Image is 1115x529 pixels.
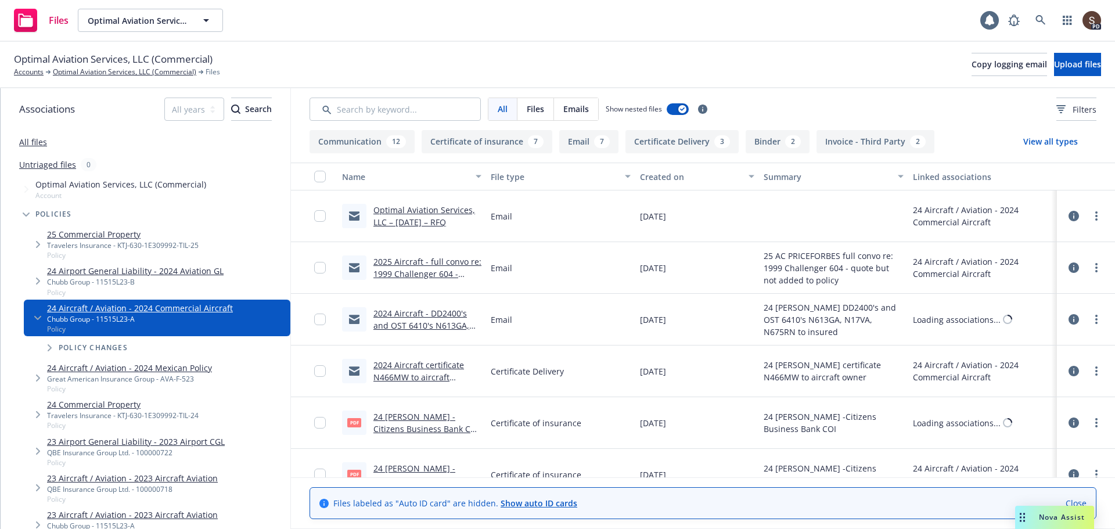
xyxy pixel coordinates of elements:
[47,314,233,324] div: Chubb Group - 11515L23-A
[908,163,1057,190] button: Linked associations
[491,314,512,326] span: Email
[47,250,199,260] span: Policy
[35,190,206,200] span: Account
[47,420,199,430] span: Policy
[47,484,218,494] div: QBE Insurance Group Ltd. - 100000718
[913,171,1052,183] div: Linked associations
[913,462,1052,487] div: 24 Aircraft / Aviation - 2024 Commercial Aircraft
[817,130,934,153] button: Invoice - Third Party
[81,158,96,171] div: 0
[746,130,810,153] button: Binder
[491,365,564,377] span: Certificate Delivery
[59,344,128,351] span: Policy changes
[231,98,272,121] button: SearchSearch
[527,103,544,115] span: Files
[47,494,218,504] span: Policy
[563,103,589,115] span: Emails
[373,256,481,304] a: 2025 Aircraft - full convo re: 1999 Challenger 604 - quote but not added to policy.msg
[47,240,199,250] div: Travelers Insurance - KTJ-630-1E309992-TIL-25
[640,171,742,183] div: Created on
[47,302,233,314] a: 24 Aircraft / Aviation - 2024 Commercial Aircraft
[501,498,577,509] a: Show auto ID cards
[1002,9,1026,32] a: Report a Bug
[347,470,361,478] span: pdf
[19,136,47,147] a: All files
[422,130,552,153] button: Certificate of insurance
[913,359,1052,383] div: 24 Aircraft / Aviation - 2024 Commercial Aircraft
[47,228,199,240] a: 25 Commercial Property
[559,130,618,153] button: Email
[47,509,218,521] a: 23 Aircraft / Aviation - 2023 Aircraft Aviation
[310,98,481,121] input: Search by keyword...
[913,204,1052,228] div: 24 Aircraft / Aviation - 2024 Commercial Aircraft
[53,67,196,77] a: Optimal Aviation Services, LLC (Commercial)
[913,314,1001,326] div: Loading associations...
[47,436,225,448] a: 23 Airport General Liability - 2023 Airport CGL
[491,210,512,222] span: Email
[47,398,199,411] a: 24 Commercial Property
[1089,261,1103,275] a: more
[78,9,223,32] button: Optimal Aviation Services, LLC (Commercial)
[47,411,199,420] div: Travelers Insurance - KTJ-630-1E309992-TIL-24
[764,359,903,383] span: 24 [PERSON_NAME] certificate N466MW to aircraft owner
[1015,506,1030,529] div: Drag to move
[635,163,760,190] button: Created on
[910,135,926,148] div: 2
[498,103,508,115] span: All
[640,314,666,326] span: [DATE]
[314,262,326,274] input: Toggle Row Selected
[1056,9,1079,32] a: Switch app
[47,265,224,277] a: 24 Airport General Liability - 2024 Aviation GL
[314,469,326,480] input: Toggle Row Selected
[310,130,415,153] button: Communication
[1066,497,1087,509] a: Close
[314,365,326,377] input: Toggle Row Selected
[231,105,240,114] svg: Search
[47,384,212,394] span: Policy
[1056,103,1096,116] span: Filters
[1082,11,1101,30] img: photo
[314,417,326,429] input: Toggle Row Selected
[972,53,1047,76] button: Copy logging email
[714,135,730,148] div: 3
[1054,59,1101,70] span: Upload files
[764,250,903,286] span: 25 AC PRICEFORBES full convo re: 1999 Challenger 604 - quote but not added to policy
[486,163,635,190] button: File type
[373,204,475,228] a: Optimal Aviation Services, LLC – [DATE] – RFQ
[47,362,212,374] a: 24 Aircraft / Aviation - 2024 Mexican Policy
[1005,130,1096,153] button: View all types
[640,469,666,481] span: [DATE]
[1015,506,1094,529] button: Nova Assist
[764,411,903,435] span: 24 [PERSON_NAME] -Citizens Business Bank COI
[47,277,224,287] div: Chubb Group - 11515L23-B
[491,469,581,481] span: Certificate of insurance
[491,417,581,429] span: Certificate of insurance
[14,67,44,77] a: Accounts
[47,374,212,384] div: Great American Insurance Group - AVA-F-523
[1039,512,1085,522] span: Nova Assist
[373,463,479,498] a: 24 [PERSON_NAME] -Citizens Business Bank COI - fillable.pdf
[785,135,801,148] div: 2
[47,472,218,484] a: 23 Aircraft / Aviation - 2023 Aircraft Aviation
[640,210,666,222] span: [DATE]
[1073,103,1096,116] span: Filters
[1089,209,1103,223] a: more
[88,15,188,27] span: Optimal Aviation Services, LLC (Commercial)
[314,210,326,222] input: Toggle Row Selected
[913,255,1052,280] div: 24 Aircraft / Aviation - 2024 Commercial Aircraft
[640,417,666,429] span: [DATE]
[347,418,361,427] span: pdf
[1029,9,1052,32] a: Search
[47,324,233,334] span: Policy
[606,104,662,114] span: Show nested files
[47,287,224,297] span: Policy
[47,458,225,467] span: Policy
[764,462,903,487] span: 24 [PERSON_NAME] -Citizens Business Bank COI - fillable
[337,163,486,190] button: Name
[14,52,213,67] span: Optimal Aviation Services, LLC (Commercial)
[972,59,1047,70] span: Copy logging email
[206,67,220,77] span: Files
[314,314,326,325] input: Toggle Row Selected
[491,171,617,183] div: File type
[1089,312,1103,326] a: more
